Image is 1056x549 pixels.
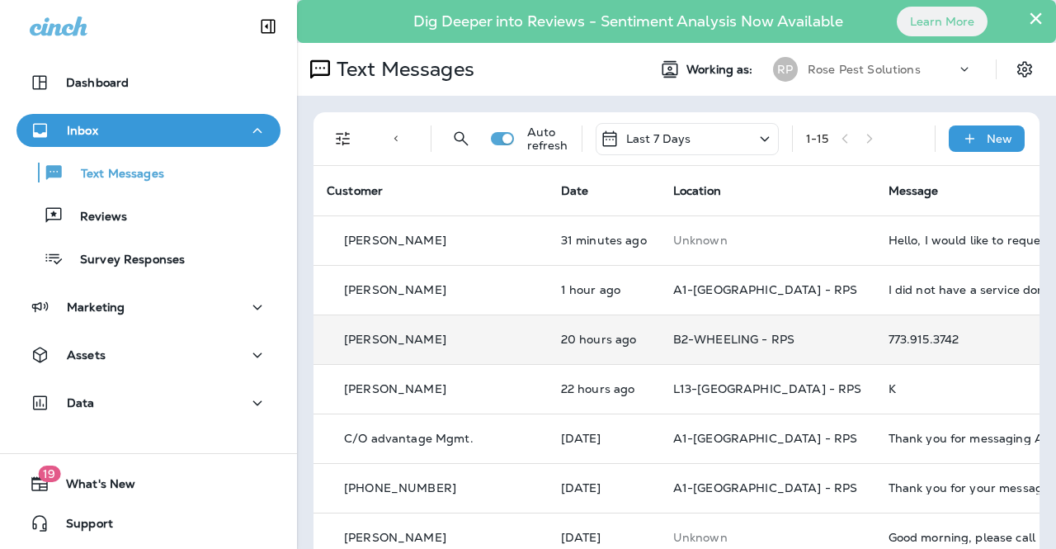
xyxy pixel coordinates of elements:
[673,234,862,247] p: This customer does not have a last location and the phone number they messaged is not assigned to...
[561,234,647,247] p: Sep 24, 2025 09:33 AM
[344,432,474,445] p: C/O advantage Mgmt.
[344,531,446,544] p: [PERSON_NAME]
[673,531,862,544] p: This customer does not have a last location and the phone number they messaged is not assigned to...
[673,183,721,198] span: Location
[49,477,135,497] span: What's New
[897,7,988,36] button: Learn More
[561,283,647,296] p: Sep 24, 2025 08:28 AM
[806,132,829,145] div: 1 - 15
[686,63,757,77] span: Working as:
[16,386,280,419] button: Data
[561,432,647,445] p: Sep 22, 2025 07:04 AM
[1028,5,1044,31] button: Close
[527,125,568,152] p: Auto refresh
[16,155,280,190] button: Text Messages
[67,301,125,314] p: Marketing
[64,167,164,182] p: Text Messages
[327,122,360,155] button: Filters
[16,66,280,99] button: Dashboard
[561,183,589,198] span: Date
[344,234,446,247] p: [PERSON_NAME]
[16,467,280,500] button: 19What's New
[67,348,106,362] p: Assets
[445,122,478,155] button: Search Messages
[49,517,113,537] span: Support
[889,183,939,198] span: Message
[344,283,446,296] p: [PERSON_NAME]
[344,333,446,346] p: [PERSON_NAME]
[808,63,921,76] p: Rose Pest Solutions
[673,480,858,495] span: A1-[GEOGRAPHIC_DATA] - RPS
[626,132,691,145] p: Last 7 Days
[16,198,280,233] button: Reviews
[38,466,60,482] span: 19
[1010,54,1039,84] button: Settings
[344,481,456,495] p: [PHONE_NUMBER]
[67,124,98,137] p: Inbox
[66,76,129,89] p: Dashboard
[561,333,647,346] p: Sep 23, 2025 01:20 PM
[561,382,647,395] p: Sep 23, 2025 11:31 AM
[365,19,891,24] p: Dig Deeper into Reviews - Sentiment Analysis Now Available
[673,332,794,347] span: B2-WHEELING - RPS
[773,57,798,82] div: RP
[987,132,1012,145] p: New
[67,396,95,409] p: Data
[16,338,280,372] button: Assets
[561,531,647,544] p: Sep 22, 2025 01:56 AM
[16,291,280,324] button: Marketing
[673,282,858,297] span: A1-[GEOGRAPHIC_DATA] - RPS
[16,241,280,276] button: Survey Responses
[16,507,280,540] button: Support
[344,382,446,395] p: [PERSON_NAME]
[64,253,185,268] p: Survey Responses
[561,481,647,495] p: Sep 22, 2025 07:02 AM
[673,381,862,396] span: L13-[GEOGRAPHIC_DATA] - RPS
[245,10,291,43] button: Collapse Sidebar
[16,114,280,147] button: Inbox
[64,210,127,225] p: Reviews
[330,57,474,82] p: Text Messages
[327,183,383,198] span: Customer
[673,431,858,446] span: A1-[GEOGRAPHIC_DATA] - RPS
